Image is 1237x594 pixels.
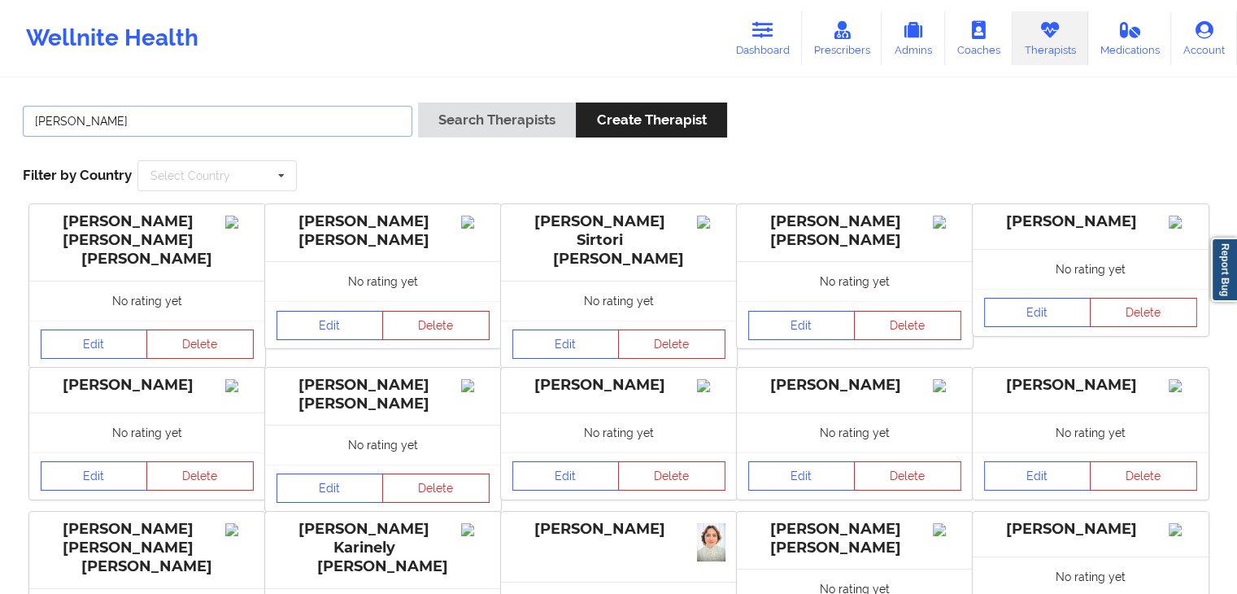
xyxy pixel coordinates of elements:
img: Image%2Fplaceholer-image.png [461,523,490,536]
a: Account [1171,11,1237,65]
div: [PERSON_NAME] [984,520,1197,539]
div: [PERSON_NAME] [PERSON_NAME] [PERSON_NAME] [41,520,254,576]
a: Report Bug [1211,238,1237,302]
a: Edit [984,461,1091,491]
a: Edit [41,330,148,359]
img: Image%2Fplaceholer-image.png [933,379,961,392]
a: Edit [512,330,620,359]
div: No rating yet [501,281,737,321]
img: Image%2Fplaceholer-image.png [1169,379,1197,392]
div: [PERSON_NAME] [984,212,1197,231]
div: [PERSON_NAME] Karinely [PERSON_NAME] [277,520,490,576]
div: No rating yet [737,261,973,301]
img: Image%2Fplaceholer-image.png [933,523,961,536]
div: [PERSON_NAME] [PERSON_NAME] [277,212,490,250]
div: [PERSON_NAME] Sirtori [PERSON_NAME] [512,212,725,269]
div: [PERSON_NAME] [512,520,725,539]
div: No rating yet [265,261,501,301]
div: [PERSON_NAME] [PERSON_NAME] [PERSON_NAME] [41,212,254,269]
img: Image%2Fplaceholer-image.png [1169,523,1197,536]
img: Image%2Fplaceholer-image.png [225,216,254,229]
button: Delete [854,311,961,340]
a: Admins [882,11,945,65]
a: Therapists [1013,11,1088,65]
div: [PERSON_NAME] [PERSON_NAME] [277,376,490,413]
a: Edit [277,311,384,340]
a: Edit [748,461,856,491]
a: Edit [41,461,148,491]
img: Image%2Fplaceholer-image.png [461,379,490,392]
button: Create Therapist [576,103,726,138]
img: Image%2Fplaceholer-image.png [697,379,725,392]
a: Dashboard [724,11,802,65]
a: Prescribers [802,11,882,65]
div: No rating yet [29,413,265,452]
button: Delete [618,461,725,491]
button: Delete [382,311,490,340]
a: Medications [1088,11,1172,65]
img: Image%2Fplaceholer-image.png [225,379,254,392]
div: [PERSON_NAME] [984,376,1197,395]
input: Search Keywords [23,106,412,137]
div: [PERSON_NAME] [41,376,254,395]
img: Image%2Fplaceholer-image.png [225,523,254,536]
div: Select Country [150,170,230,181]
div: [PERSON_NAME] [512,376,725,395]
button: Delete [1090,298,1197,327]
img: Image%2Fplaceholer-image.png [1169,216,1197,229]
div: No rating yet [265,425,501,465]
div: [PERSON_NAME] [PERSON_NAME] [748,520,961,557]
div: [PERSON_NAME] [748,376,961,395]
button: Delete [382,474,490,503]
img: Image%2Fplaceholer-image.png [697,216,725,229]
a: Edit [984,298,1091,327]
img: fc3a29f0-33bd-4982-832d-42ff69113dcb_b849874a-770e-45a7-bc93-52b65db0b8c0IMG_20250718_105023971_H... [697,523,725,561]
div: [PERSON_NAME] [PERSON_NAME] [748,212,961,250]
span: Filter by Country [23,167,132,183]
button: Delete [618,330,725,359]
button: Delete [146,461,254,491]
a: Edit [277,474,384,503]
div: No rating yet [973,249,1209,289]
img: Image%2Fplaceholer-image.png [461,216,490,229]
a: Edit [748,311,856,340]
button: Delete [1090,461,1197,491]
a: Coaches [945,11,1013,65]
div: No rating yet [501,413,737,452]
img: Image%2Fplaceholer-image.png [933,216,961,229]
a: Edit [512,461,620,491]
div: No rating yet [737,413,973,452]
div: No rating yet [973,413,1209,452]
button: Delete [146,330,254,359]
button: Search Therapists [418,103,576,138]
button: Delete [854,461,961,491]
div: No rating yet [29,281,265,321]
